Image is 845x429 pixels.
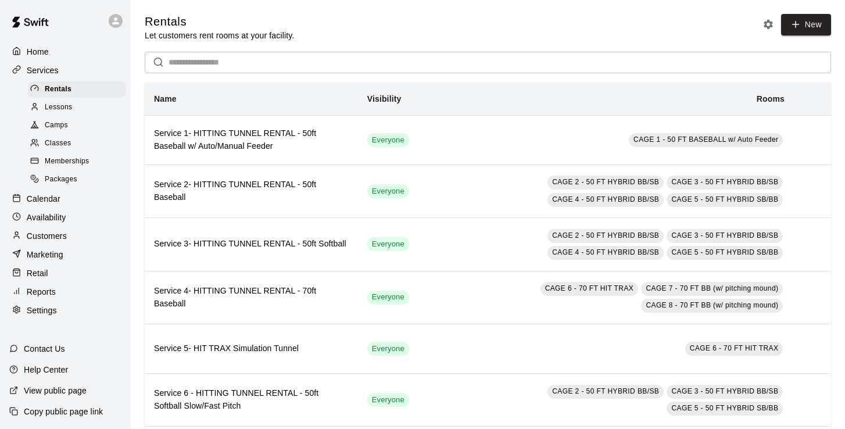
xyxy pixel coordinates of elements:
[45,84,71,95] span: Rentals
[45,156,89,167] span: Memberships
[9,246,121,263] a: Marketing
[45,174,77,185] span: Packages
[367,186,409,197] span: Everyone
[552,231,659,239] span: CAGE 2 - 50 FT HYBRID BB/SB
[552,195,659,203] span: CAGE 4 - 50 FT HYBRID BB/SB
[24,385,87,396] p: View public page
[367,239,409,250] span: Everyone
[367,94,402,103] b: Visibility
[9,227,121,245] a: Customers
[24,364,68,376] p: Help Center
[27,65,59,76] p: Services
[9,190,121,208] a: Calendar
[24,406,103,417] p: Copy public page link
[646,301,778,309] span: CAGE 8 - 70 FT BB (w/ pitching mound)
[45,120,68,131] span: Camps
[552,178,659,186] span: CAGE 2 - 50 FT HYBRID BB/SB
[9,264,121,282] a: Retail
[552,248,659,256] span: CAGE 4 - 50 FT HYBRID BB/SB
[9,209,121,226] a: Availability
[367,237,409,251] div: This service is visible to all of your customers
[28,81,126,98] div: Rentals
[690,344,779,352] span: CAGE 6 - 70 FT HIT TRAX
[154,285,349,310] h6: Service 4- HITTING TUNNEL RENTAL - 70ft Baseball
[757,94,785,103] b: Rooms
[28,98,131,116] a: Lessons
[671,248,778,256] span: CAGE 5 - 50 FT HYBRID SB/BB
[145,14,294,30] h5: Rentals
[28,171,131,189] a: Packages
[9,43,121,60] a: Home
[646,284,778,292] span: CAGE 7 - 70 FT BB (w/ pitching mound)
[28,153,131,171] a: Memberships
[367,342,409,356] div: This service is visible to all of your customers
[28,117,131,135] a: Camps
[154,94,177,103] b: Name
[154,238,349,251] h6: Service 3- HITTING TUNNEL RENTAL - 50ft Softball
[154,387,349,413] h6: Service 6 - HITTING TUNNEL RENTAL - 50ft Softball Slow/Fast Pitch
[671,387,778,395] span: CAGE 3 - 50 FT HYBRID BB/SB
[28,135,126,152] div: Classes
[28,99,126,116] div: Lessons
[367,292,409,303] span: Everyone
[9,62,121,79] a: Services
[154,127,349,153] h6: Service 1- HITTING TUNNEL RENTAL - 50ft Baseball w/ Auto/Manual Feeder
[671,231,778,239] span: CAGE 3 - 50 FT HYBRID BB/SB
[367,184,409,198] div: This service is visible to all of your customers
[145,30,294,41] p: Let customers rent rooms at your facility.
[27,267,48,279] p: Retail
[28,171,126,188] div: Packages
[28,135,131,153] a: Classes
[367,133,409,147] div: This service is visible to all of your customers
[27,230,67,242] p: Customers
[9,302,121,319] a: Settings
[27,305,57,316] p: Settings
[154,342,349,355] h6: Service 5- HIT TRAX Simulation Tunnel
[367,344,409,355] span: Everyone
[9,283,121,301] a: Reports
[24,343,65,355] p: Contact Us
[367,291,409,305] div: This service is visible to all of your customers
[367,395,409,406] span: Everyone
[781,14,831,35] a: New
[552,387,659,395] span: CAGE 2 - 50 FT HYBRID BB/SB
[671,178,778,186] span: CAGE 3 - 50 FT HYBRID BB/SB
[27,193,60,205] p: Calendar
[760,16,777,33] button: Rental settings
[28,117,126,134] div: Camps
[27,286,56,298] p: Reports
[45,102,73,113] span: Lessons
[45,138,71,149] span: Classes
[27,249,63,260] p: Marketing
[28,80,131,98] a: Rentals
[28,153,126,170] div: Memberships
[545,284,634,292] span: CAGE 6 - 70 FT HIT TRAX
[367,393,409,407] div: This service is visible to all of your customers
[154,178,349,204] h6: Service 2- HITTING TUNNEL RENTAL - 50ft Baseball
[671,195,778,203] span: CAGE 5 - 50 FT HYBRID SB/BB
[671,404,778,412] span: CAGE 5 - 50 FT HYBRID SB/BB
[27,46,49,58] p: Home
[367,135,409,146] span: Everyone
[633,135,778,144] span: CAGE 1 - 50 FT BASEBALL w/ Auto Feeder
[27,212,66,223] p: Availability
